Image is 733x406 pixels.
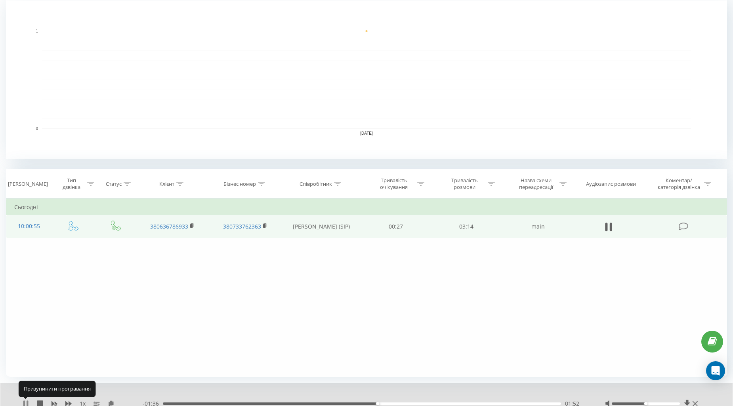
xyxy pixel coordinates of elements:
[150,223,188,230] a: 380636786933
[19,381,96,397] div: Призупинити програвання
[159,181,174,187] div: Клієнт
[373,177,415,191] div: Тривалість очікування
[515,177,557,191] div: Назва схеми переадресації
[644,402,647,405] div: Accessibility label
[586,181,636,187] div: Аудіозапис розмови
[6,199,727,215] td: Сьогодні
[300,181,332,187] div: Співробітник
[6,0,727,159] svg: A chart.
[223,181,256,187] div: Бізнес номер
[656,177,702,191] div: Коментар/категорія дзвінка
[431,215,502,238] td: 03:14
[706,361,725,380] div: Open Intercom Messenger
[282,215,361,238] td: [PERSON_NAME] (SIP)
[376,402,379,405] div: Accessibility label
[502,215,575,238] td: main
[8,181,48,187] div: [PERSON_NAME]
[360,131,373,135] text: [DATE]
[361,215,431,238] td: 00:27
[58,177,85,191] div: Тип дзвінка
[106,181,122,187] div: Статус
[36,126,38,131] text: 0
[36,29,38,33] text: 1
[14,219,43,234] div: 10:00:55
[223,223,261,230] a: 380733762363
[443,177,486,191] div: Тривалість розмови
